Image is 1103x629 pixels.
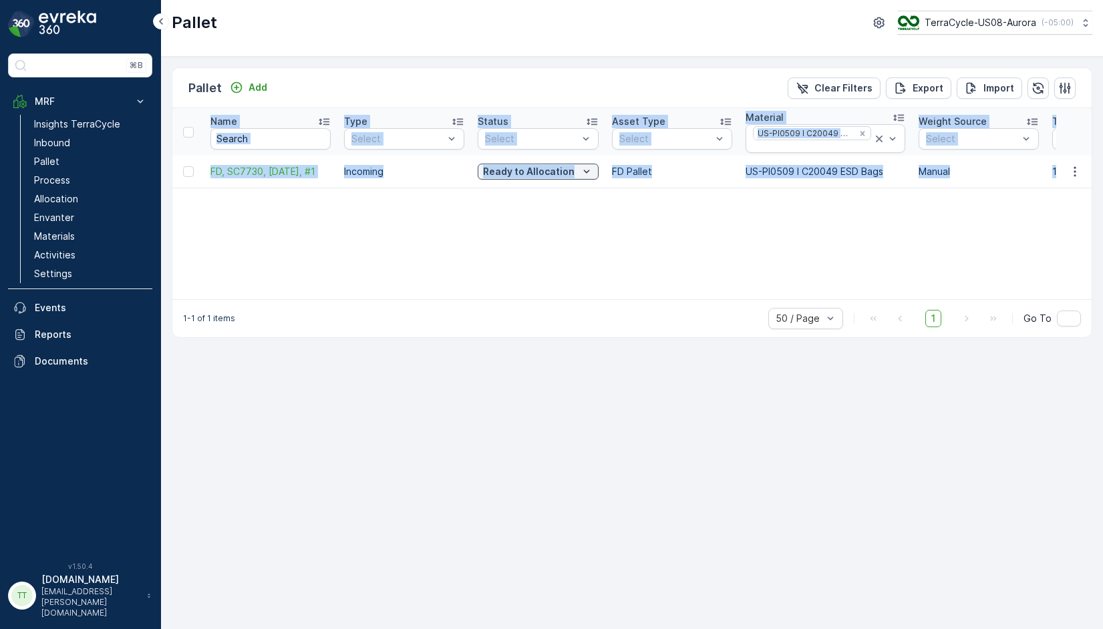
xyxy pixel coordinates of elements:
a: Activities [29,246,152,264]
a: Inbound [29,134,152,152]
p: Add [249,81,267,94]
p: Events [35,301,147,314]
a: Reports [8,321,152,348]
p: Inbound [34,136,70,150]
a: Documents [8,348,152,375]
div: Remove US-PI0509 I C20049 ESD Bags [855,128,870,139]
button: Ready to Allocation [478,164,599,180]
button: TerraCycle-US08-Aurora(-05:00) [898,11,1092,35]
p: Pallet [34,155,59,168]
p: Pallet [172,12,217,33]
button: Clear Filters [788,77,881,99]
p: Incoming [344,165,464,178]
p: Type [344,115,367,128]
p: Status [478,115,508,128]
p: Select [926,132,1018,146]
div: US-PI0509 I C20049 ESD Bags [754,127,854,140]
span: 1 [925,310,941,327]
p: Process [34,174,70,187]
p: Activities [34,248,75,262]
p: [DOMAIN_NAME] [41,573,140,586]
span: FD, SC7730, [DATE], #1 [210,165,331,178]
p: [EMAIL_ADDRESS][PERSON_NAME][DOMAIN_NAME] [41,586,140,618]
button: TT[DOMAIN_NAME][EMAIL_ADDRESS][PERSON_NAME][DOMAIN_NAME] [8,573,152,618]
p: Select [485,132,578,146]
a: Materials [29,227,152,246]
p: Material [746,111,784,124]
div: Toggle Row Selected [183,166,194,177]
p: TerraCycle-US08-Aurora [925,16,1036,29]
a: Settings [29,264,152,283]
p: Envanter [34,211,74,224]
p: FD Pallet [612,165,732,178]
img: image_ci7OI47.png [898,15,919,30]
button: Add [224,79,273,95]
a: FD, SC7730, 09/15/25, #1 [210,165,331,178]
a: Process [29,171,152,190]
img: logo_dark-DEwI_e13.png [39,11,96,37]
button: Import [957,77,1022,99]
div: TT [11,585,33,606]
p: Clear Filters [814,81,873,95]
p: Select [351,132,444,146]
img: logo [8,11,35,37]
a: Insights TerraCycle [29,115,152,134]
p: Pallet [188,79,222,97]
p: Materials [34,230,75,243]
p: Documents [35,355,147,368]
p: Ready to Allocation [483,165,575,178]
a: Pallet [29,152,152,171]
span: v 1.50.4 [8,562,152,570]
button: MRF [8,88,152,115]
p: US-PI0509 I C20049 ESD Bags [746,165,905,178]
p: Manual [919,165,1039,178]
p: Insights TerraCycle [34,118,120,131]
p: Settings [34,267,72,280]
p: Asset Type [612,115,665,128]
p: MRF [35,95,126,108]
a: Allocation [29,190,152,208]
p: Import [983,81,1014,95]
button: Export [886,77,951,99]
input: Search [210,128,331,150]
p: Select [619,132,712,146]
p: Allocation [34,192,78,206]
p: 1-1 of 1 items [183,313,235,324]
a: Events [8,294,152,321]
p: Name [210,115,237,128]
p: Export [913,81,943,95]
p: ( -05:00 ) [1042,17,1074,28]
a: Envanter [29,208,152,227]
p: Reports [35,328,147,341]
p: Weight Source [919,115,987,128]
span: Go To [1023,312,1052,325]
p: ⌘B [130,60,143,71]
